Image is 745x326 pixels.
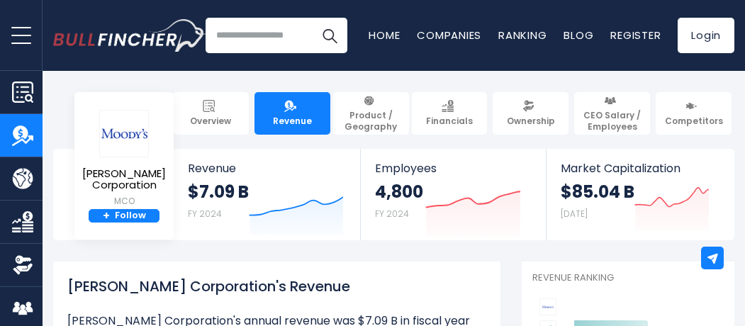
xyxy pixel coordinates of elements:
[581,110,644,132] span: CEO Salary / Employees
[426,116,473,127] span: Financials
[82,168,166,191] span: [PERSON_NAME] Corporation
[656,92,732,135] a: Competitors
[173,92,249,135] a: Overview
[361,149,547,240] a: Employees 4,800 FY 2024
[53,19,206,52] img: Bullfincher logo
[89,209,159,223] a: +Follow
[547,149,733,240] a: Market Capitalization $85.04 B [DATE]
[561,208,588,220] small: [DATE]
[532,272,724,284] p: Revenue Ranking
[564,28,593,43] a: Blog
[82,195,166,208] small: MCO
[678,18,734,53] a: Login
[493,92,568,135] a: Ownership
[340,110,403,132] span: Product / Geography
[190,116,231,127] span: Overview
[273,116,312,127] span: Revenue
[539,298,556,315] img: Moody's Corporation competitors logo
[99,110,149,157] img: MCO logo
[369,28,400,43] a: Home
[375,181,423,203] strong: 4,800
[254,92,330,135] a: Revenue
[82,109,167,209] a: [PERSON_NAME] Corporation MCO
[375,208,409,220] small: FY 2024
[188,208,222,220] small: FY 2024
[417,28,481,43] a: Companies
[561,181,634,203] strong: $85.04 B
[574,92,650,135] a: CEO Salary / Employees
[507,116,555,127] span: Ownership
[412,92,488,135] a: Financials
[12,254,33,276] img: Ownership
[333,92,409,135] a: Product / Geography
[174,149,361,240] a: Revenue $7.09 B FY 2024
[188,162,347,175] span: Revenue
[665,116,723,127] span: Competitors
[561,162,719,175] span: Market Capitalization
[375,162,532,175] span: Employees
[67,276,486,297] h1: [PERSON_NAME] Corporation's Revenue
[312,18,347,53] button: Search
[53,19,206,52] a: Go to homepage
[610,28,661,43] a: Register
[188,181,249,203] strong: $7.09 B
[498,28,547,43] a: Ranking
[103,210,110,223] strong: +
